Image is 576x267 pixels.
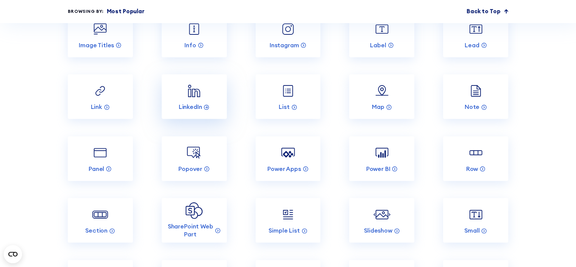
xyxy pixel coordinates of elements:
[268,227,300,234] p: Simple List
[373,144,391,161] img: Power BI
[373,82,391,99] img: Map
[68,8,104,15] div: Browsing by:
[373,20,391,38] img: Label
[68,74,133,119] a: Link
[467,20,485,38] img: Lead
[186,144,203,161] img: Popover
[443,74,508,119] a: Note
[467,7,508,16] a: Back to Top
[467,82,485,99] img: Note
[267,165,301,173] p: Power Apps
[370,41,386,49] p: Label
[91,103,102,111] p: Link
[538,231,576,267] iframe: Chat Widget
[162,198,227,242] a: SharePoint Web Part
[465,41,479,49] p: Lead
[92,206,109,223] img: Section
[443,12,508,57] a: Lead
[349,136,414,181] a: Power BI
[443,136,508,181] a: Row
[92,144,109,161] img: Panel
[443,198,508,242] a: Small
[184,41,196,49] p: Info
[92,20,109,38] img: Image Titles
[186,82,203,99] img: LinkedIn
[162,12,227,57] a: Info
[178,165,202,173] p: Popover
[168,222,213,238] p: SharePoint Web Part
[4,245,22,263] button: Open CMP widget
[366,165,390,173] p: Power BI
[68,12,133,57] a: Image Titles
[162,136,227,181] a: Popover
[186,20,203,38] img: Info
[107,7,145,16] p: Most Popular
[349,198,414,242] a: Slideshow
[186,202,203,219] img: SharePoint Web Part
[89,165,104,173] p: Panel
[364,227,392,234] p: Slideshow
[373,206,391,223] img: Slideshow
[466,165,478,173] p: Row
[256,136,321,181] a: Power Apps
[68,136,133,181] a: Panel
[270,41,299,49] p: Instagram
[467,206,485,223] img: Small
[256,74,321,119] a: List
[349,74,414,119] a: Map
[279,20,297,38] img: Instagram
[349,12,414,57] a: Label
[68,198,133,242] a: Section
[279,103,289,111] p: List
[162,74,227,119] a: LinkedIn
[279,144,297,161] img: Power Apps
[79,41,114,49] p: Image Titles
[92,82,109,99] img: Link
[256,12,321,57] a: Instagram
[256,198,321,242] a: Simple List
[279,82,297,99] img: List
[85,227,108,234] p: Section
[279,206,297,223] img: Simple List
[372,103,384,111] p: Map
[467,7,500,16] p: Back to Top
[464,227,479,234] p: Small
[179,103,202,111] p: LinkedIn
[467,144,485,161] img: Row
[465,103,479,111] p: Note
